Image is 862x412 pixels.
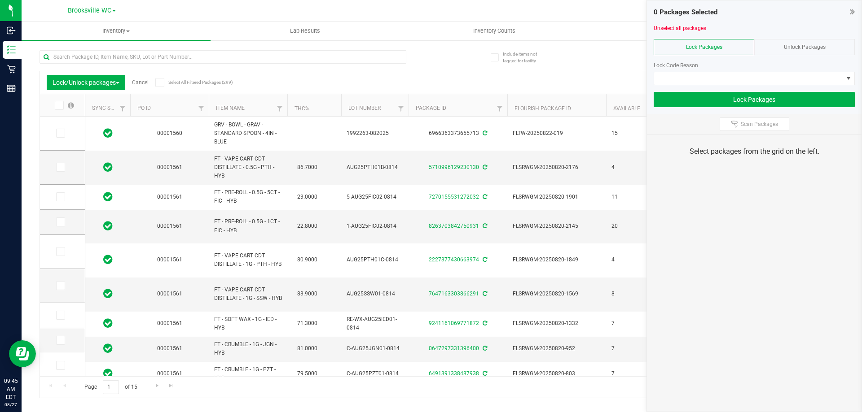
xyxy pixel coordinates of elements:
[611,344,646,353] span: 7
[165,380,178,392] a: Go to the last page
[513,319,601,328] span: FLSRWGM-20250820-1332
[347,369,403,378] span: C-AUG25PZT01-0814
[481,370,487,377] span: Sync from Compliance System
[513,129,601,138] span: FLTW-20250822-019
[40,50,406,64] input: Search Package ID, Item Name, SKU, Lot or Part Number...
[214,340,282,357] span: FT - CRUMBLE - 1G - JGN - HYB
[611,256,646,264] span: 4
[481,291,487,297] span: Sync from Compliance System
[7,84,16,93] inline-svg: Reports
[132,79,149,86] a: Cancel
[611,369,646,378] span: 7
[513,369,601,378] span: FLSRWGM-20250820-803
[611,319,646,328] span: 7
[293,342,322,355] span: 81.0000
[513,193,601,201] span: FLSRWGM-20250820-1901
[293,220,322,233] span: 22.8000
[157,223,182,229] a: 00001561
[347,163,403,172] span: AUG25PTH01B-0814
[150,380,163,392] a: Go to the next page
[103,191,113,203] span: In Sync
[293,191,322,204] span: 23.0000
[211,22,400,40] a: Lab Results
[214,286,282,303] span: FT - VAPE CART CDT DISTILLATE - 1G - SSW - HYB
[157,291,182,297] a: 00001561
[293,287,322,300] span: 83.9000
[4,401,18,408] p: 08/27
[103,253,113,266] span: In Sync
[216,105,245,111] a: Item Name
[347,193,403,201] span: 5-AUG25FIC02-0814
[157,345,182,351] a: 00001561
[515,105,571,112] a: Flourish Package ID
[347,129,403,138] span: 1992263-082025
[194,101,209,116] a: Filter
[214,315,282,332] span: FT - SOFT WAX - 1G - IED - HYB
[103,342,113,355] span: In Sync
[214,365,282,382] span: FT - CRUMBLE - 1G - PZT - HYB
[429,320,479,326] a: 9241161069771872
[103,367,113,380] span: In Sync
[416,105,446,111] a: Package ID
[611,222,646,230] span: 20
[429,345,479,351] a: 0647297331396400
[103,220,113,232] span: In Sync
[347,315,403,332] span: RE-WX-AUG25IED01-0814
[214,188,282,205] span: FT - PRE-ROLL - 0.5G - 5CT - FIC - HYB
[394,101,409,116] a: Filter
[157,370,182,377] a: 00001561
[273,101,287,116] a: Filter
[481,164,487,170] span: Sync from Compliance System
[429,370,479,377] a: 6491391338487938
[103,317,113,330] span: In Sync
[503,51,548,64] span: Include items not tagged for facility
[347,290,403,298] span: AUG25SSW01-0814
[157,256,182,263] a: 00001561
[9,340,36,367] iframe: Resource center
[400,22,589,40] a: Inventory Counts
[77,380,145,394] span: Page of 15
[4,377,18,401] p: 09:45 AM EDT
[686,44,722,50] span: Lock Packages
[481,223,487,229] span: Sync from Compliance System
[513,163,601,172] span: FLSRWGM-20250820-2176
[720,117,789,131] button: Scan Packages
[293,161,322,174] span: 86.7000
[613,105,640,112] a: Available
[103,161,113,173] span: In Sync
[293,317,322,330] span: 71.3000
[68,7,111,14] span: Brooksville WC
[137,105,151,111] a: PO ID
[214,155,282,181] span: FT - VAPE CART CDT DISTILLATE - 0.5G - PTH - HYB
[493,101,507,116] a: Filter
[157,164,182,170] a: 00001561
[53,79,119,86] span: Lock/Unlock packages
[461,27,528,35] span: Inventory Counts
[7,26,16,35] inline-svg: Inbound
[157,194,182,200] a: 00001561
[654,62,698,69] span: Lock Code Reason
[347,222,403,230] span: 1-AUG25FIC02-0814
[429,194,479,200] a: 7270155531272032
[481,320,487,326] span: Sync from Compliance System
[68,102,74,108] span: Select all records on this page
[103,380,119,394] input: 1
[658,146,850,157] div: Select packages from the grid on the left.
[22,27,211,35] span: Inventory
[7,65,16,74] inline-svg: Retail
[784,44,826,50] span: Unlock Packages
[214,217,282,234] span: FT - PRE-ROLL - 0.5G - 1CT - FIC - HYB
[7,45,16,54] inline-svg: Inventory
[429,164,479,170] a: 5710996129230130
[654,92,855,107] button: Lock Packages
[348,105,381,111] a: Lot Number
[157,320,182,326] a: 00001561
[481,345,487,351] span: Sync from Compliance System
[429,256,479,263] a: 2227377430663974
[513,256,601,264] span: FLSRWGM-20250820-1849
[481,256,487,263] span: Sync from Compliance System
[214,252,282,269] span: FT - VAPE CART CDT DISTILLATE - 1G - PTH - HYB
[513,344,601,353] span: FLSRWGM-20250820-952
[103,287,113,300] span: In Sync
[611,193,646,201] span: 11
